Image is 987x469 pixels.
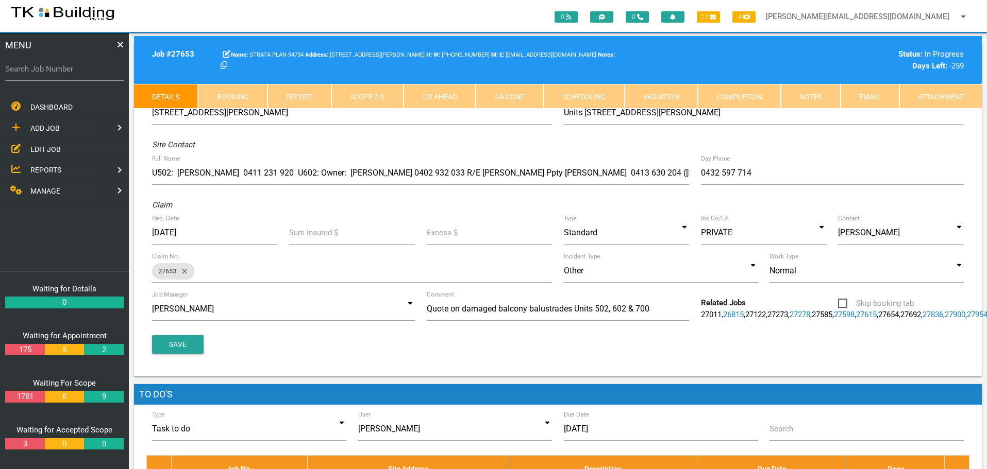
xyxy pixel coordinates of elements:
[45,344,84,356] a: 5
[701,214,729,223] label: Ins Co/LA
[134,384,982,405] h1: To Do's
[231,51,248,58] b: Name:
[898,49,923,59] b: Status:
[838,297,914,310] span: Skip booking tab
[491,51,498,58] b: M:
[152,200,172,210] i: Claim
[5,391,44,403] a: 1781
[841,84,899,109] a: Email
[564,252,600,261] label: Incident Type
[152,49,194,59] b: Job # 27653
[769,423,793,435] label: Search
[30,166,61,174] span: REPORTS
[695,297,832,320] div: , , , , , , , , , , , , , ,
[499,51,596,58] span: [EMAIL_ADDRESS][DOMAIN_NAME]
[358,410,371,419] label: User
[45,438,84,450] a: 0
[769,48,964,72] div: In Progress -259
[900,310,921,319] a: 27692
[221,61,227,71] a: Click here copy customer information.
[5,344,44,356] a: 175
[84,344,123,356] a: 2
[912,61,947,71] b: Days Left:
[5,297,124,308] a: 0
[5,63,124,75] label: Search Job Number
[30,124,60,132] span: ADD JOB
[625,84,698,109] a: Variation
[152,252,180,261] label: Claim No.
[32,284,96,293] a: Waiting for Details
[267,84,331,109] a: Report
[84,391,123,403] a: 9
[30,103,73,111] span: DASHBOARD
[5,438,44,450] a: 3
[231,51,304,58] span: STRATA PLAN 94734
[701,298,746,307] b: Related Jobs
[427,290,454,299] label: Comment
[152,140,195,149] i: Site Contact
[723,310,744,319] a: 26815
[289,227,338,239] label: Sum Insured $
[564,410,589,419] label: Due Date
[790,310,810,319] a: 27278
[701,310,722,319] a: 27011
[427,227,458,239] label: Excess $
[176,263,189,280] i: close
[767,310,788,319] a: 27273
[134,84,198,109] a: Details
[23,331,107,340] a: Waiting for Appointment
[945,310,965,319] a: 27900
[812,310,832,319] a: 27585
[30,187,60,195] span: MANAGE
[433,51,440,58] b: W:
[33,378,96,388] a: Waiting For Scope
[834,310,855,319] a: 27598
[899,84,982,109] a: Attachment
[555,11,578,23] span: 0
[152,290,188,299] label: Job Manager
[564,214,577,223] label: Type
[426,51,432,58] b: H:
[404,84,476,109] a: Go Ahead
[769,252,798,261] label: Work Type
[923,310,943,319] a: 27836
[878,310,899,319] a: 27654
[198,84,267,109] a: Booking
[499,51,504,58] b: E:
[305,51,425,58] span: [STREET_ADDRESS][PERSON_NAME]
[152,410,165,419] label: Type
[745,310,766,319] a: 27122
[732,11,756,23] span: 4
[45,391,84,403] a: 6
[476,84,543,109] a: GA Conf
[856,310,877,319] a: 27615
[5,38,31,52] span: MENU
[152,214,179,223] label: Req. Date
[838,214,860,223] label: Contact
[544,84,625,109] a: Scheduling
[152,263,195,280] div: 27653
[697,11,720,23] span: 22
[331,84,403,109] a: Scope 2-0
[626,11,649,23] span: 0
[16,425,112,435] a: Waiting for Accepted Scope
[433,51,490,58] span: [PHONE_NUMBER]
[10,5,115,22] img: s3file
[781,84,841,109] a: Notes
[152,154,180,163] label: Full Name
[598,51,615,58] b: Notes:
[305,51,328,58] b: Address:
[30,145,61,153] span: EDIT JOB
[698,84,780,109] a: Completion
[701,154,730,163] label: Day Phone
[84,438,123,450] a: 0
[152,335,204,354] button: Save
